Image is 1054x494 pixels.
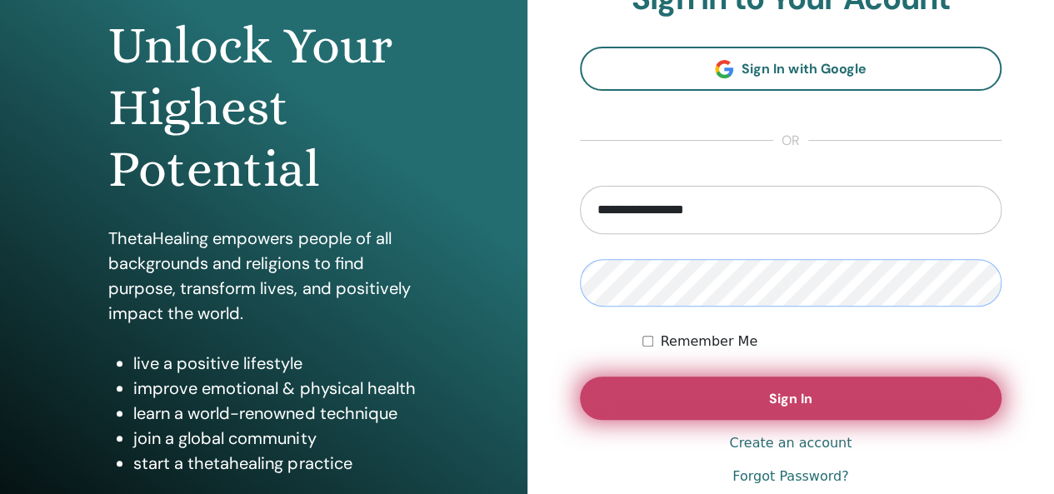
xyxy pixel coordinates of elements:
p: ThetaHealing empowers people of all backgrounds and religions to find purpose, transform lives, a... [108,226,418,326]
h1: Unlock Your Highest Potential [108,15,418,201]
li: start a thetahealing practice [133,451,418,476]
li: live a positive lifestyle [133,351,418,376]
li: learn a world-renowned technique [133,401,418,426]
div: Keep me authenticated indefinitely or until I manually logout [642,332,1002,352]
a: Forgot Password? [732,467,848,487]
a: Create an account [729,433,852,453]
span: Sign In with Google [742,60,866,77]
li: improve emotional & physical health [133,376,418,401]
span: Sign In [769,390,812,407]
li: join a global community [133,426,418,451]
button: Sign In [580,377,1002,420]
label: Remember Me [660,332,757,352]
span: or [773,131,808,151]
a: Sign In with Google [580,47,1002,91]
